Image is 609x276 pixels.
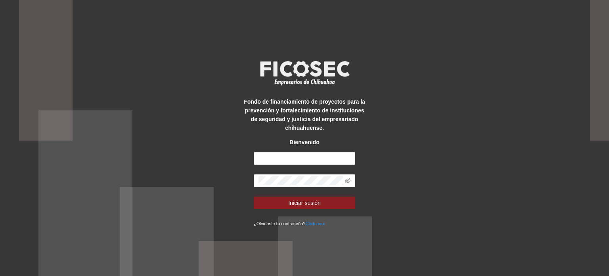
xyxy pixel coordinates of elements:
[288,199,321,207] span: Iniciar sesión
[345,178,350,183] span: eye-invisible
[254,221,325,226] small: ¿Olvidaste tu contraseña?
[289,139,319,145] strong: Bienvenido
[254,197,355,209] button: Iniciar sesión
[306,221,325,226] a: Click aqui
[244,98,365,131] strong: Fondo de financiamiento de proyectos para la prevención y fortalecimiento de instituciones de seg...
[255,58,354,88] img: logo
